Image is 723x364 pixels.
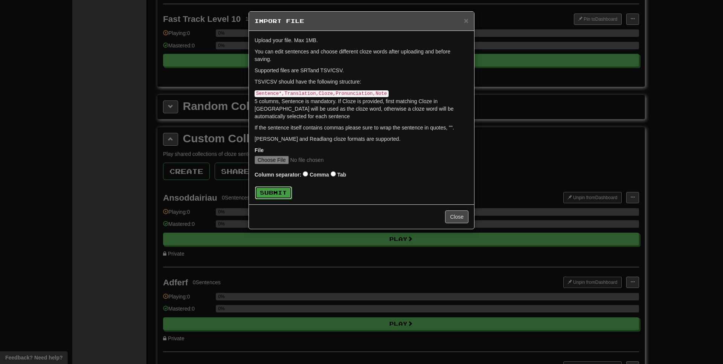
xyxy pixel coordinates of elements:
[255,17,468,25] h5: Import File
[337,171,346,178] label: Tab
[464,16,468,25] span: ×
[255,90,389,97] code: Sentence*,Translation,Cloze,Pronunciation,Note
[310,171,329,178] label: Comma
[255,37,468,44] p: Upload your file. Max 1MB.
[255,78,468,85] p: TSV/CSV should have the following structure:
[255,135,468,143] p: [PERSON_NAME] and Readlang cloze formats are supported.
[445,210,468,223] button: Close
[255,171,301,178] label: Column separator:
[255,89,468,120] p: 5 columns, Sentence is mandatory. If Cloze is provided, first matching Cloze in [GEOGRAPHIC_DATA]...
[255,186,292,199] button: Submit
[255,48,468,63] p: You can edit sentences and choose different cloze words after uploading and before saving.
[464,17,468,24] button: Close
[255,67,468,74] p: Supported files are SRT and TSV/CSV.
[255,146,264,154] label: File
[255,124,468,131] p: If the sentence itself contains commas please sure to wrap the sentence in quotes, "".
